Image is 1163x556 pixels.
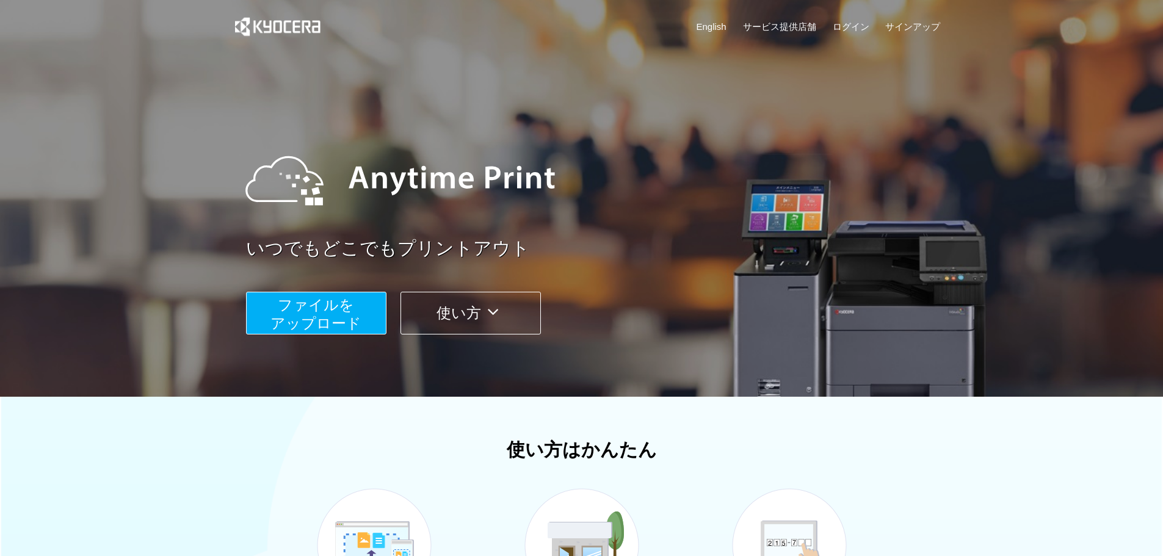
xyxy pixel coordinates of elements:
a: いつでもどこでもプリントアウト [246,236,948,262]
span: ファイルを ​​アップロード [270,297,361,331]
a: サービス提供店舗 [743,20,816,33]
button: ファイルを​​アップロード [246,292,386,334]
button: 使い方 [400,292,541,334]
a: サインアップ [885,20,940,33]
a: English [697,20,726,33]
a: ログイン [833,20,869,33]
